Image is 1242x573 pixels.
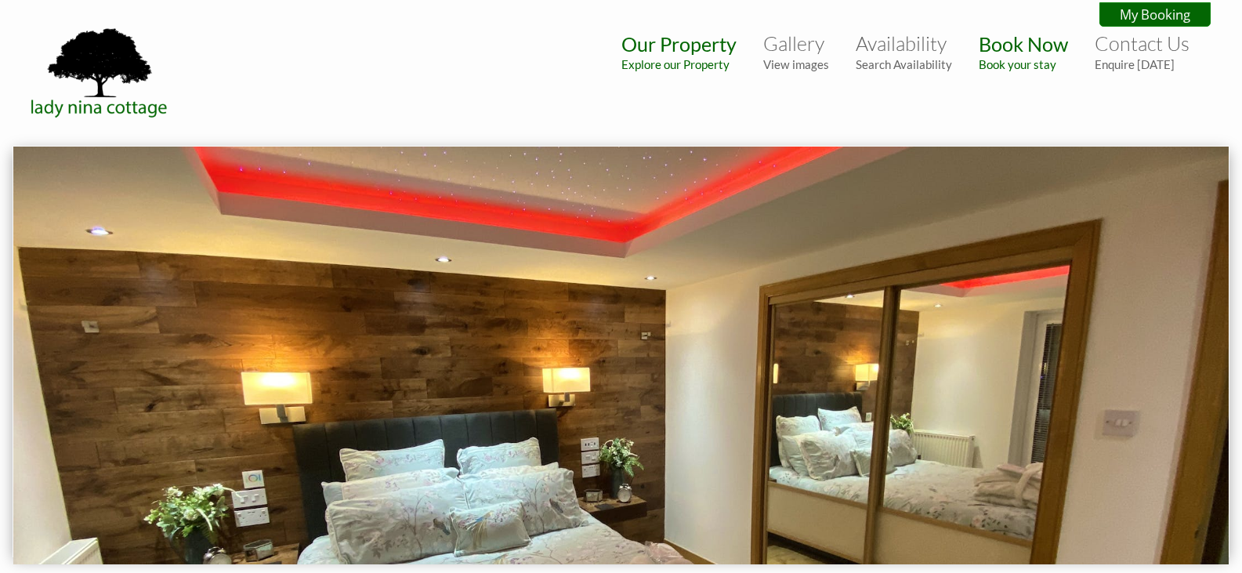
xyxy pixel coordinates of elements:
small: View images [763,57,829,71]
a: Contact UsEnquire [DATE] [1095,31,1189,71]
small: Book your stay [979,57,1068,71]
a: My Booking [1099,2,1211,27]
small: Explore our Property [621,57,737,71]
a: AvailabilitySearch Availability [856,31,952,71]
small: Enquire [DATE] [1095,57,1189,71]
a: Book NowBook your stay [979,32,1068,71]
img: Lady Nina Cottage [22,25,179,119]
a: GalleryView images [763,31,829,71]
a: Our PropertyExplore our Property [621,32,737,71]
small: Search Availability [856,57,952,71]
